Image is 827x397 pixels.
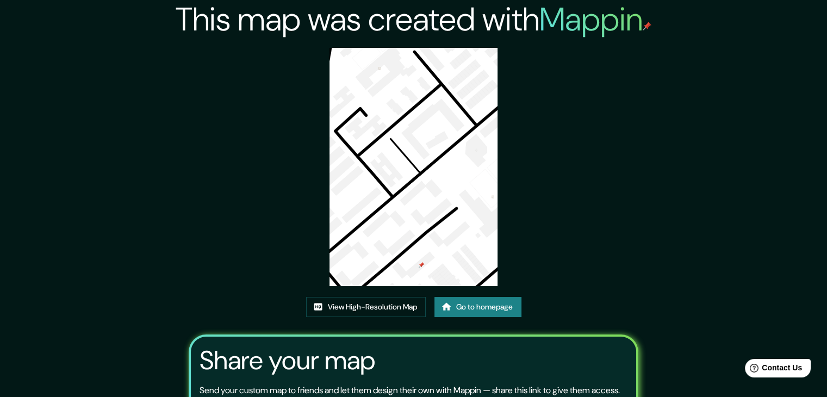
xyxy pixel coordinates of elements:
img: mappin-pin [643,22,651,30]
img: created-map [329,48,498,286]
iframe: Help widget launcher [730,355,815,385]
h3: Share your map [200,345,375,376]
a: Go to homepage [434,297,521,317]
a: View High-Resolution Map [306,297,426,317]
p: Send your custom map to friends and let them design their own with Mappin — share this link to gi... [200,384,620,397]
